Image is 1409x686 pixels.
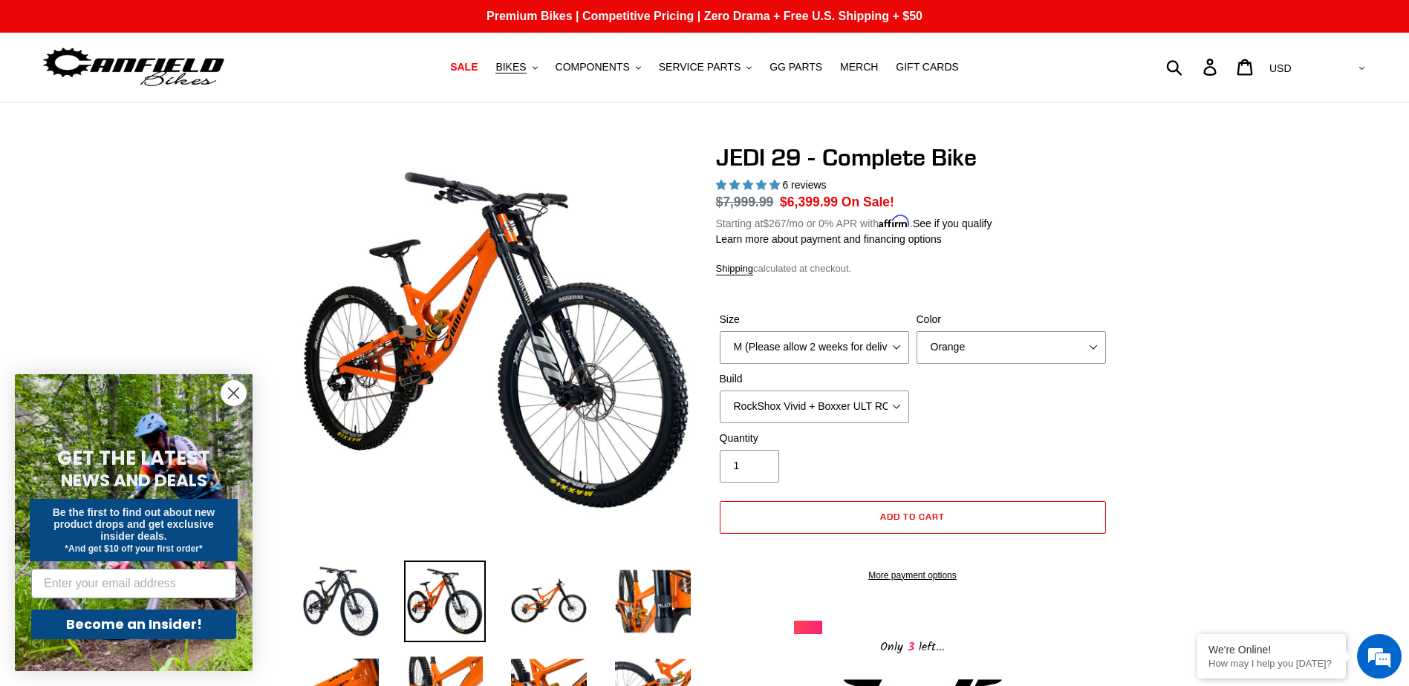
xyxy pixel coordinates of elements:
label: Color [917,312,1106,327]
span: On Sale! [842,192,894,212]
span: MERCH [840,61,878,73]
div: Only left... [794,634,1032,657]
span: GG PARTS [769,61,822,73]
img: Load image into Gallery viewer, JEDI 29 - Complete Bike [404,561,486,642]
span: COMPONENTS [556,61,630,73]
a: See if you qualify - Learn more about Affirm Financing (opens in modal) [913,218,992,229]
a: Shipping [716,263,754,275]
span: 6 reviews [782,179,826,191]
span: $267 [763,218,786,229]
input: Search [1174,50,1212,83]
div: calculated at checkout. [716,261,1110,276]
span: Affirm [879,215,910,228]
button: COMPONENTS [548,57,648,77]
a: GIFT CARDS [888,57,966,77]
input: Enter your email address [31,569,236,598]
button: Add to cart [720,501,1106,534]
button: BIKES [488,57,544,77]
a: More payment options [720,569,1106,582]
img: Load image into Gallery viewer, JEDI 29 - Complete Bike [612,561,694,642]
p: Starting at /mo or 0% APR with . [716,212,992,232]
span: GIFT CARDS [896,61,959,73]
a: MERCH [833,57,885,77]
button: Close dialog [221,380,247,406]
label: Quantity [720,431,909,446]
label: Build [720,371,909,387]
span: SALE [450,61,478,73]
a: GG PARTS [762,57,830,77]
h1: JEDI 29 - Complete Bike [716,143,1110,171]
p: How may I help you today? [1208,658,1335,669]
span: Add to cart [880,511,945,522]
span: 5.00 stars [716,179,783,191]
label: Size [720,312,909,327]
a: Learn more about payment and financing options [716,233,942,245]
span: Be the first to find out about new product drops and get exclusive insider deals. [53,506,215,542]
span: NEWS AND DEALS [61,468,207,492]
img: Load image into Gallery viewer, JEDI 29 - Complete Bike [508,561,590,642]
img: Load image into Gallery viewer, JEDI 29 - Complete Bike [300,561,382,642]
span: $6,399.99 [780,195,838,209]
span: BIKES [495,61,526,73]
s: $7,999.99 [716,195,774,209]
a: SALE [443,57,485,77]
span: GET THE LATEST [57,445,210,471]
div: We're Online! [1208,644,1335,656]
span: *And get $10 off your first order* [65,543,202,554]
img: Canfield Bikes [41,44,227,91]
span: 3 [903,638,919,656]
span: SERVICE PARTS [659,61,741,73]
button: Become an Insider! [31,610,236,639]
button: SERVICE PARTS [651,57,759,77]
